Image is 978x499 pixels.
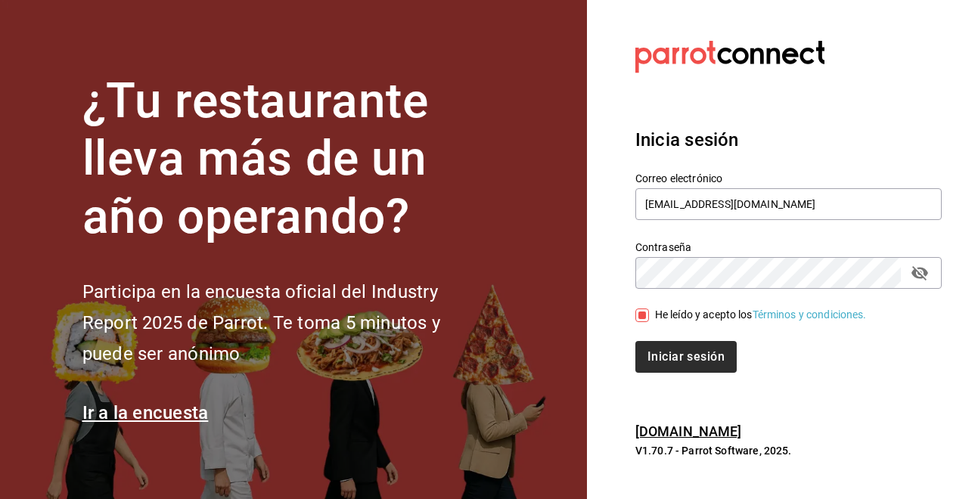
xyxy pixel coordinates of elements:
input: Ingresa tu correo electrónico [635,188,942,220]
label: Contraseña [635,241,942,252]
h1: ¿Tu restaurante lleva más de un año operando? [82,73,491,246]
p: V1.70.7 - Parrot Software, 2025. [635,443,942,458]
div: He leído y acepto los [655,307,867,323]
label: Correo electrónico [635,172,942,183]
button: passwordField [907,260,933,286]
h2: Participa en la encuesta oficial del Industry Report 2025 de Parrot. Te toma 5 minutos y puede se... [82,277,491,369]
h3: Inicia sesión [635,126,942,153]
button: Iniciar sesión [635,341,737,373]
a: Términos y condiciones. [753,308,867,321]
a: [DOMAIN_NAME] [635,423,742,439]
a: Ir a la encuesta [82,402,209,423]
